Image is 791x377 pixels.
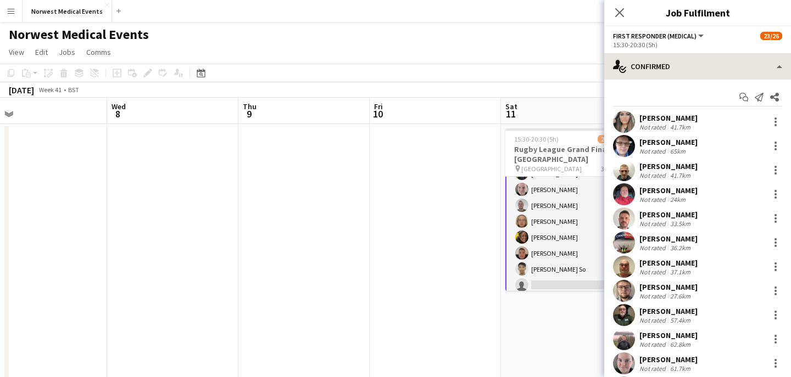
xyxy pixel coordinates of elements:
[639,292,668,300] div: Not rated
[668,195,688,204] div: 24km
[505,144,628,164] h3: Rugby League Grand Final - [GEOGRAPHIC_DATA]
[668,147,688,155] div: 65km
[36,86,64,94] span: Week 41
[243,102,257,111] span: Thu
[639,147,668,155] div: Not rated
[639,210,698,220] div: [PERSON_NAME]
[9,47,24,57] span: View
[9,85,34,95] div: [DATE]
[54,45,80,59] a: Jobs
[668,316,693,324] div: 57.4km
[760,32,782,40] span: 23/26
[604,53,791,80] div: Confirmed
[514,135,559,143] span: 15:30-20:30 (5h)
[639,220,668,228] div: Not rated
[59,47,75,57] span: Jobs
[241,108,257,120] span: 9
[601,165,620,173] span: 3 Roles
[639,364,668,373] div: Not rated
[82,45,115,59] a: Comms
[639,330,698,340] div: [PERSON_NAME]
[35,47,48,57] span: Edit
[504,108,517,120] span: 11
[521,165,582,173] span: [GEOGRAPHIC_DATA]
[639,258,698,268] div: [PERSON_NAME]
[639,185,698,195] div: [PERSON_NAME]
[505,128,628,291] app-job-card: 15:30-20:30 (5h)23/26Rugby League Grand Final - [GEOGRAPHIC_DATA] [GEOGRAPHIC_DATA]3 Roles[PERSON...
[374,102,383,111] span: Fri
[639,195,668,204] div: Not rated
[372,108,383,120] span: 10
[668,123,693,131] div: 41.7km
[68,86,79,94] div: BST
[639,355,698,364] div: [PERSON_NAME]
[4,45,29,59] a: View
[639,316,668,324] div: Not rated
[639,123,668,131] div: Not rated
[639,244,668,252] div: Not rated
[668,244,693,252] div: 36.2km
[86,47,111,57] span: Comms
[668,171,693,179] div: 41.7km
[639,113,698,123] div: [PERSON_NAME]
[9,26,149,43] h1: Norwest Medical Events
[639,268,668,276] div: Not rated
[668,292,693,300] div: 27.6km
[668,220,693,228] div: 33.5km
[598,135,620,143] span: 23/26
[110,108,126,120] span: 8
[639,340,668,348] div: Not rated
[505,102,517,111] span: Sat
[668,340,693,348] div: 62.8km
[613,32,697,40] span: First Responder (Medical)
[668,364,693,373] div: 61.7km
[613,32,705,40] button: First Responder (Medical)
[613,41,782,49] div: 15:30-20:30 (5h)
[604,5,791,20] h3: Job Fulfilment
[639,282,698,292] div: [PERSON_NAME]
[639,137,698,147] div: [PERSON_NAME]
[639,306,698,316] div: [PERSON_NAME]
[639,234,698,244] div: [PERSON_NAME]
[31,45,52,59] a: Edit
[23,1,112,22] button: Norwest Medical Events
[639,161,698,171] div: [PERSON_NAME]
[668,268,693,276] div: 37.1km
[112,102,126,111] span: Wed
[639,171,668,179] div: Not rated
